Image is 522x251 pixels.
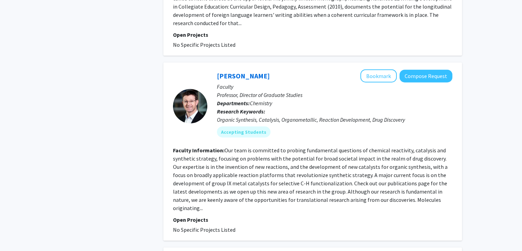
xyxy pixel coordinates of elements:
[399,70,452,83] button: Compose Request to Simon Blakey
[217,91,452,99] p: Professor, Director of Graduate Studies
[173,147,224,154] b: Faculty Information:
[173,216,452,224] p: Open Projects
[217,100,250,107] b: Departments:
[217,127,270,138] mat-chip: Accepting Students
[217,83,452,91] p: Faculty
[173,226,235,233] span: No Specific Projects Listed
[5,220,29,246] iframe: Chat
[173,41,235,48] span: No Specific Projects Listed
[217,108,265,115] b: Research Keywords:
[217,72,270,80] a: [PERSON_NAME]
[173,31,452,39] p: Open Projects
[360,69,397,83] button: Add Simon Blakey to Bookmarks
[250,100,272,107] span: Chemistry
[217,116,452,124] div: Organic Synthesis, Catalysis, Organometallic, Reaction Development, Drug Discovery
[173,147,448,211] fg-read-more: Our team is committed to probing fundamental questions of chemical reactivity, catalysis and synt...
